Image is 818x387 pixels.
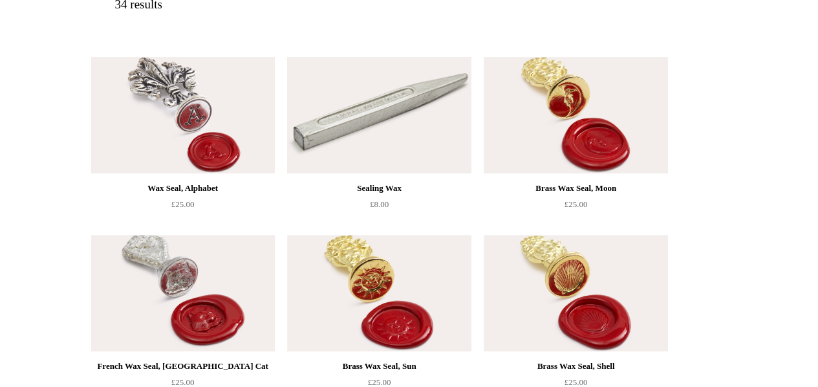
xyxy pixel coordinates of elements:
[94,359,272,374] div: French Wax Seal, [GEOGRAPHIC_DATA] Cat
[370,199,389,209] span: £8.00
[287,235,471,351] a: Brass Wax Seal, Sun Brass Wax Seal, Sun
[287,57,471,173] a: Sealing Wax Sealing Wax
[484,181,667,234] a: Brass Wax Seal, Moon £25.00
[91,235,275,351] img: French Wax Seal, Cheshire Cat
[287,181,471,234] a: Sealing Wax £8.00
[287,235,471,351] img: Brass Wax Seal, Sun
[484,235,667,351] a: Brass Wax Seal, Shell Brass Wax Seal, Shell
[565,199,588,209] span: £25.00
[171,199,195,209] span: £25.00
[290,359,468,374] div: Brass Wax Seal, Sun
[484,235,667,351] img: Brass Wax Seal, Shell
[484,57,667,173] img: Brass Wax Seal, Moon
[91,181,275,234] a: Wax Seal, Alphabet £25.00
[91,57,275,173] a: Wax Seal, Alphabet Wax Seal, Alphabet
[94,181,272,196] div: Wax Seal, Alphabet
[487,359,664,374] div: Brass Wax Seal, Shell
[484,57,667,173] a: Brass Wax Seal, Moon Brass Wax Seal, Moon
[91,235,275,351] a: French Wax Seal, Cheshire Cat French Wax Seal, Cheshire Cat
[91,57,275,173] img: Wax Seal, Alphabet
[368,377,391,387] span: £25.00
[487,181,664,196] div: Brass Wax Seal, Moon
[290,181,468,196] div: Sealing Wax
[171,377,195,387] span: £25.00
[565,377,588,387] span: £25.00
[287,57,471,173] img: Sealing Wax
